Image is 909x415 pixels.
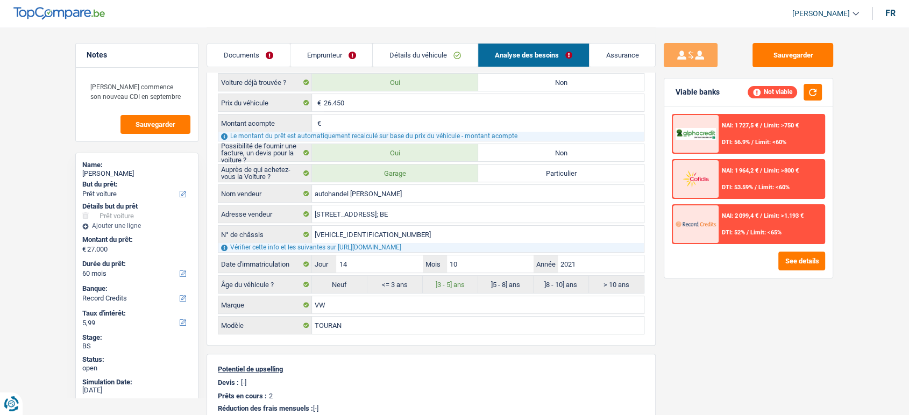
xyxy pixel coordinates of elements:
[367,276,423,293] label: <= 3 ans
[82,364,191,373] div: open
[82,245,86,254] span: €
[676,169,715,189] img: Cofidis
[312,115,324,132] span: €
[675,88,719,97] div: Viable banks
[748,86,797,98] div: Not viable
[218,404,644,412] p: [-]
[760,122,762,129] span: /
[478,276,534,293] label: ]5 - 8] ans
[13,7,105,20] img: TopCompare Logo
[207,44,290,67] a: Documents
[82,260,189,268] label: Durée du prêt:
[312,144,478,161] label: Oui
[755,184,757,191] span: /
[760,167,762,174] span: /
[218,296,312,313] label: Marque
[82,378,191,387] div: Simulation Date:
[676,214,715,234] img: Record Credits
[478,44,589,67] a: Analyse des besoins
[87,51,187,60] h5: Notes
[676,128,715,140] img: AlphaCredit
[722,184,753,191] span: DTI: 53.59%
[478,74,644,91] label: Non
[750,229,782,236] span: Limit: <65%
[722,167,758,174] span: NAI: 1 964,2 €
[534,276,589,293] label: ]8 - 10] ans
[82,355,191,364] div: Status:
[82,161,191,169] div: Name:
[423,255,447,273] label: Mois
[778,252,825,270] button: See details
[589,276,644,293] label: > 10 ans
[218,392,267,400] p: Prêts en cours :
[82,284,189,293] label: Banque:
[218,226,312,243] label: N° de châssis
[447,255,533,273] input: MM
[751,139,754,146] span: /
[82,235,189,244] label: Montant du prêt:
[885,8,896,18] div: fr
[312,276,367,293] label: Neuf
[82,342,191,350] div: BS
[336,255,422,273] input: JJ
[218,144,312,161] label: Possibilité de fournir une facture, un devis pour la voiture ?
[373,44,478,67] a: Détails du véhicule
[423,276,478,293] label: ]3 - 5] ans
[312,205,644,223] input: Sélectionnez votre adresse dans la barre de recherche
[82,333,191,342] div: Stage:
[312,94,324,111] span: €
[218,94,312,111] label: Prix du véhicule
[218,243,644,252] div: Vérifier cette info et les suivantes sur [URL][DOMAIN_NAME]
[758,184,790,191] span: Limit: <60%
[764,212,804,219] span: Limit: >1.193 €
[534,255,558,273] label: Année
[82,202,191,211] div: Détails but du prêt
[218,185,312,202] label: Nom vendeur
[218,365,644,373] p: Potentiel de upselling
[478,144,644,161] label: Non
[82,169,191,178] div: [PERSON_NAME]
[792,9,850,18] span: [PERSON_NAME]
[764,122,799,129] span: Limit: >750 €
[218,115,312,132] label: Montant acompte
[312,74,478,91] label: Oui
[755,139,786,146] span: Limit: <60%
[722,122,758,129] span: NAI: 1 727,5 €
[218,378,239,387] p: Devis :
[218,205,312,223] label: Adresse vendeur
[752,43,833,67] button: Sauvegarder
[590,44,656,67] a: Assurance
[722,212,758,219] span: NAI: 2 099,4 €
[82,309,189,318] label: Taux d'intérêt:
[764,167,799,174] span: Limit: >800 €
[784,5,859,23] a: [PERSON_NAME]
[218,132,644,141] div: Le montant du prêt est automatiquement recalculé sur base du prix du véhicule - montant acompte
[722,139,750,146] span: DTI: 56.9%
[312,164,478,182] label: Garage
[136,121,175,128] span: Sauvegarder
[218,317,312,334] label: Modèle
[218,74,312,91] label: Voiture déjà trouvée ?
[82,222,191,230] div: Ajouter une ligne
[760,212,762,219] span: /
[218,276,312,293] label: Âge du véhicule ?
[218,255,312,273] label: Date d'immatriculation
[120,115,190,134] button: Sauvegarder
[312,255,336,273] label: Jour
[558,255,644,273] input: AAAA
[290,44,373,67] a: Emprunteur
[82,180,189,189] label: But du prêt:
[722,229,745,236] span: DTI: 52%
[269,392,273,400] p: 2
[82,386,191,395] div: [DATE]
[218,404,313,412] span: Réduction des frais mensuels :
[218,164,312,182] label: Auprès de qui achetez-vous la Voiture ?
[241,378,246,387] p: [-]
[747,229,749,236] span: /
[478,164,644,182] label: Particulier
